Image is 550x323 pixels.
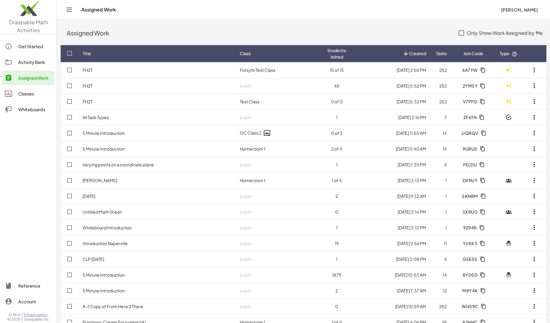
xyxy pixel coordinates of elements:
span: [PERSON_NAME] [501,7,538,12]
span: V7PPD [463,99,477,104]
a: 8-1 Copy of From Here 2 There [83,304,143,309]
td: 252 [431,298,452,314]
td: 1 [322,220,351,235]
td: 0 [322,204,351,220]
td: 1 [322,109,351,125]
span: DXRUY [462,178,477,183]
td: Homeroom 1 [235,141,323,157]
td: [DATE] 7:37 AM [351,283,431,298]
button: 9URU5 [458,143,489,154]
span: FELDU [463,162,477,167]
a: Introduction Naperville [83,241,128,246]
td: 252 [431,78,452,94]
td: 252 [431,94,452,109]
a: 5 Minute Introduction [83,272,125,278]
a: Reference [2,278,54,293]
div: Activity Bank [18,58,52,66]
button: ZF6TN [458,112,488,123]
a: FH2T [83,99,93,104]
div: Get Started [18,43,52,50]
span: 2YM5Y [462,83,477,88]
div: Classes [18,90,52,97]
td: [DATE] 11:55 AM [351,125,431,141]
a: Get Started [2,39,54,54]
td: 0 [322,298,351,314]
span: © 2025 [7,317,20,322]
span: Tasks [436,50,447,57]
span: 9Z94R [463,225,477,230]
button: G5E55 [458,254,489,265]
td: 1 [322,251,351,267]
td: [DATE] 2:16 PM [351,109,431,125]
td: 14 [431,267,452,283]
span: SXRUD [462,209,477,215]
span: public [240,225,252,230]
span: public [240,256,252,262]
button: 2YM5Y [457,80,489,91]
div: Account [18,298,52,305]
span: | [22,317,23,322]
a: FH2T [83,83,93,88]
div: Whiteboards [18,106,52,113]
button: YV8X3 [458,238,489,249]
span: G5E55 [463,256,477,262]
a: Assigned Work [2,71,54,85]
span: | [22,312,23,317]
td: 0 of 0 [322,94,351,109]
span: UQRQV [462,130,478,136]
td: 0 of 2 [322,125,351,141]
span: WHS9C [462,304,478,309]
td: [DATE] 10:59 AM [351,298,431,314]
td: [DATE] 11:40 AM [351,141,431,157]
td: [DATE] 2:56 PM [351,235,431,251]
span: public [240,209,252,215]
span: Type [500,51,517,56]
button: V7PPD [458,96,489,107]
span: 9URU5 [463,146,477,152]
td: [DATE] 3:14 PM [351,204,431,220]
td: 12 [431,283,452,298]
td: 14 [431,141,452,157]
td: Homeroom 1 [235,172,323,188]
td: 7 [431,109,452,125]
button: SXRUD [457,206,489,217]
a: Account [2,294,54,309]
a: [PERSON_NAME] [83,178,117,183]
span: 5KNBM [462,193,478,199]
a: Activity Bank [2,55,54,69]
td: Forsyth Test Class [235,62,323,78]
a: Whiteboards [2,102,54,117]
span: Join Code [463,50,483,57]
a: [DATE] [83,193,95,199]
td: [DATE] 3:08 PM [351,251,431,267]
span: 8YD5D [462,272,477,278]
td: 1 [431,172,452,188]
a: All Task Types [83,115,109,120]
td: 48 [322,78,351,94]
button: DXRUY [457,175,489,186]
span: ZF6TN [463,115,477,120]
td: 1 [431,220,452,235]
span: v1.28.4 [8,312,20,317]
td: 2 [322,188,351,204]
td: [DATE] 10:53 AM [351,267,431,283]
td: 2 of 4 [322,141,351,157]
a: Untitled Math Sheet [83,209,122,215]
td: 2 [322,283,351,298]
td: [DATE] 5:52 PM [351,78,431,94]
td: 252 [431,62,452,78]
span: Title [83,50,91,57]
td: 4 [431,157,452,172]
td: [DATE] 3:13 PM [351,172,431,188]
a: CLP [DATE] [83,256,104,262]
a: 5 Minute Introduction [83,146,125,152]
span: Students Joined [327,47,346,60]
button: 5KNBM [457,191,490,201]
a: Whiteboard Introduction [83,225,132,230]
td: 1 [431,204,452,220]
a: Varying points on a coordinate plane [83,162,154,167]
span: Class [240,50,251,57]
td: [DATE] 2:58 PM [351,62,431,78]
td: 11 [431,235,452,251]
td: 14 [431,125,452,141]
